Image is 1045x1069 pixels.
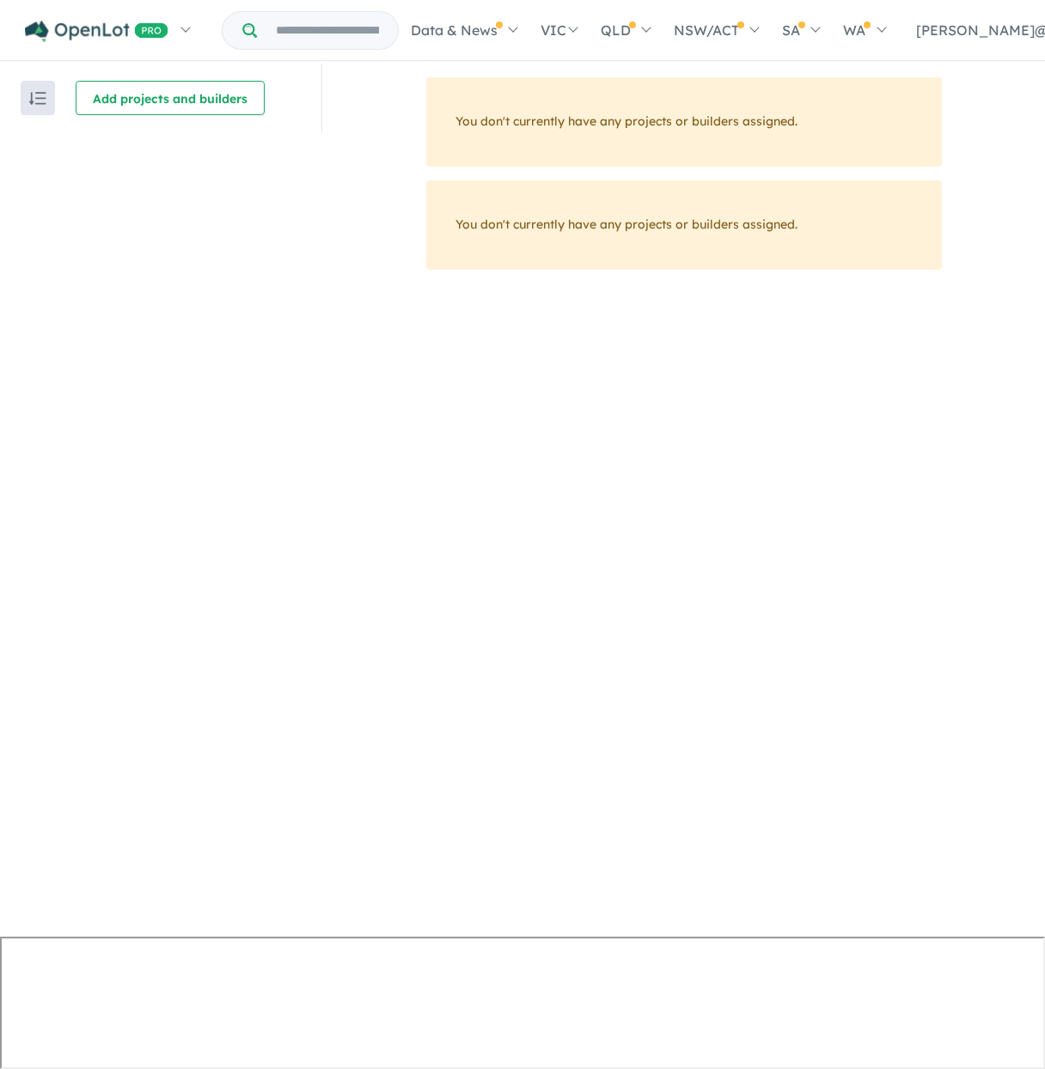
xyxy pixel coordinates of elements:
[76,81,265,115] button: Add projects and builders
[260,12,394,49] input: Try estate name, suburb, builder or developer
[25,21,168,42] img: Openlot PRO Logo White
[426,77,942,167] div: You don't currently have any projects or builders assigned.
[29,92,46,105] img: sort.svg
[426,180,942,270] div: You don't currently have any projects or builders assigned.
